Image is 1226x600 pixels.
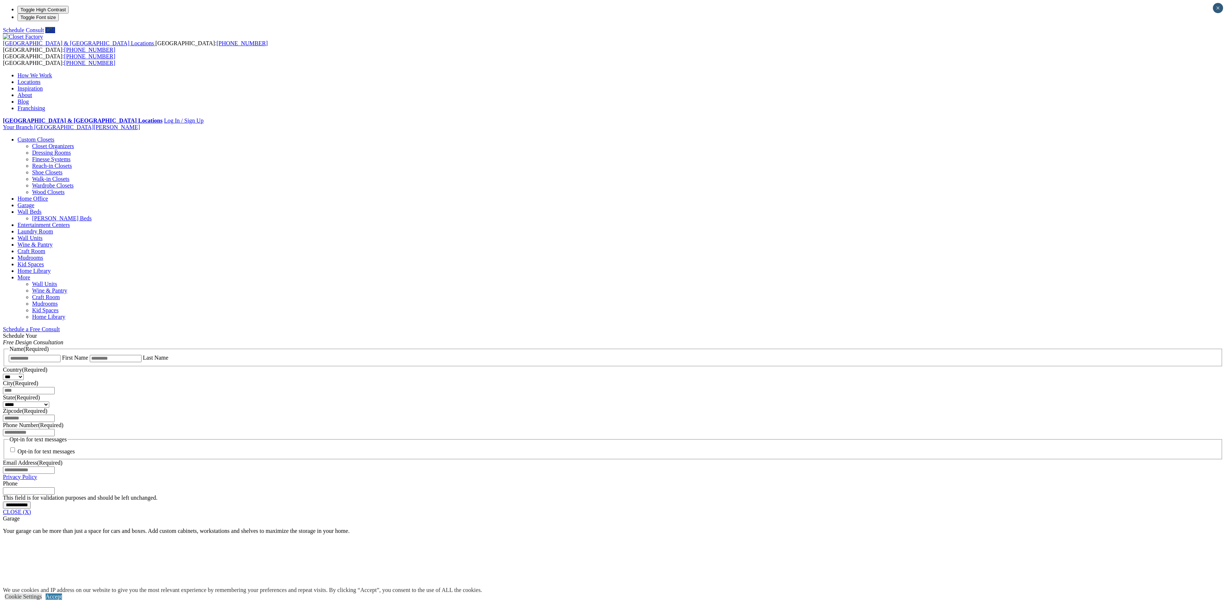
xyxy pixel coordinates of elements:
[18,92,32,98] a: About
[3,515,20,522] span: Garage
[5,593,42,600] a: Cookie Settings
[3,480,18,487] label: Phone
[18,248,45,254] a: Craft Room
[20,15,56,20] span: Toggle Font size
[3,326,60,332] a: Schedule a Free Consult (opens a dropdown menu)
[18,222,70,228] a: Entertainment Centers
[32,182,74,189] a: Wardrobe Closets
[32,301,58,307] a: Mudrooms
[3,27,44,33] a: Schedule Consult
[18,241,53,248] a: Wine & Pantry
[3,380,38,386] label: City
[32,169,62,175] a: Shoe Closets
[32,156,70,162] a: Finesse Systems
[3,34,43,40] img: Closet Factory
[3,124,32,130] span: Your Branch
[13,380,38,386] span: (Required)
[3,474,37,480] a: Privacy Policy
[45,27,55,33] a: Call
[18,136,54,143] a: Custom Closets
[3,408,47,414] label: Zipcode
[18,105,45,111] a: Franchising
[3,587,482,593] div: We use cookies and IP address on our website to give you the most relevant experience by remember...
[32,176,69,182] a: Walk-in Closets
[3,117,162,124] a: [GEOGRAPHIC_DATA] & [GEOGRAPHIC_DATA] Locations
[9,436,68,443] legend: Opt-in for text messages
[32,314,65,320] a: Home Library
[18,6,69,13] button: Toggle High Contrast
[15,394,40,400] span: (Required)
[18,274,30,280] a: More menu text will display only on big screen
[18,202,34,208] a: Garage
[18,72,52,78] a: How We Work
[32,150,71,156] a: Dressing Rooms
[20,7,66,12] span: Toggle High Contrast
[22,367,47,373] span: (Required)
[18,196,48,202] a: Home Office
[3,124,140,130] a: Your Branch [GEOGRAPHIC_DATA][PERSON_NAME]
[143,355,169,361] label: Last Name
[18,268,51,274] a: Home Library
[1213,3,1223,13] button: Close
[3,40,154,46] span: [GEOGRAPHIC_DATA] & [GEOGRAPHIC_DATA] Locations
[3,422,63,428] label: Phone Number
[18,13,59,21] button: Toggle Font size
[3,460,62,466] label: Email Address
[216,40,267,46] a: [PHONE_NUMBER]
[18,79,41,85] a: Locations
[64,47,115,53] a: [PHONE_NUMBER]
[32,215,92,221] a: [PERSON_NAME] Beds
[64,60,115,66] a: [PHONE_NUMBER]
[46,593,62,600] a: Accept
[18,255,43,261] a: Mudrooms
[32,143,74,149] a: Closet Organizers
[32,189,65,195] a: Wood Closets
[18,228,53,235] a: Laundry Room
[64,53,115,59] a: [PHONE_NUMBER]
[18,85,43,92] a: Inspiration
[18,98,29,105] a: Blog
[32,287,67,294] a: Wine & Pantry
[3,394,40,400] label: State
[32,307,58,313] a: Kid Spaces
[34,124,140,130] span: [GEOGRAPHIC_DATA][PERSON_NAME]
[18,209,42,215] a: Wall Beds
[22,408,47,414] span: (Required)
[18,235,42,241] a: Wall Units
[3,40,155,46] a: [GEOGRAPHIC_DATA] & [GEOGRAPHIC_DATA] Locations
[3,53,115,66] span: [GEOGRAPHIC_DATA]: [GEOGRAPHIC_DATA]:
[32,281,57,287] a: Wall Units
[18,449,75,455] label: Opt-in for text messages
[18,261,44,267] a: Kid Spaces
[3,367,47,373] label: Country
[3,528,1223,534] p: Your garage can be more than just a space for cars and boxes. Add custom cabinets, workstations a...
[32,163,72,169] a: Reach-in Closets
[3,339,63,345] em: Free Design Consultation
[38,422,63,428] span: (Required)
[37,460,62,466] span: (Required)
[3,40,268,53] span: [GEOGRAPHIC_DATA]: [GEOGRAPHIC_DATA]:
[3,509,31,515] a: CLOSE (X)
[164,117,203,124] a: Log In / Sign Up
[3,333,63,345] span: Schedule Your
[62,355,88,361] label: First Name
[23,346,49,352] span: (Required)
[9,346,50,352] legend: Name
[3,495,1223,501] div: This field is for validation purposes and should be left unchanged.
[32,294,60,300] a: Craft Room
